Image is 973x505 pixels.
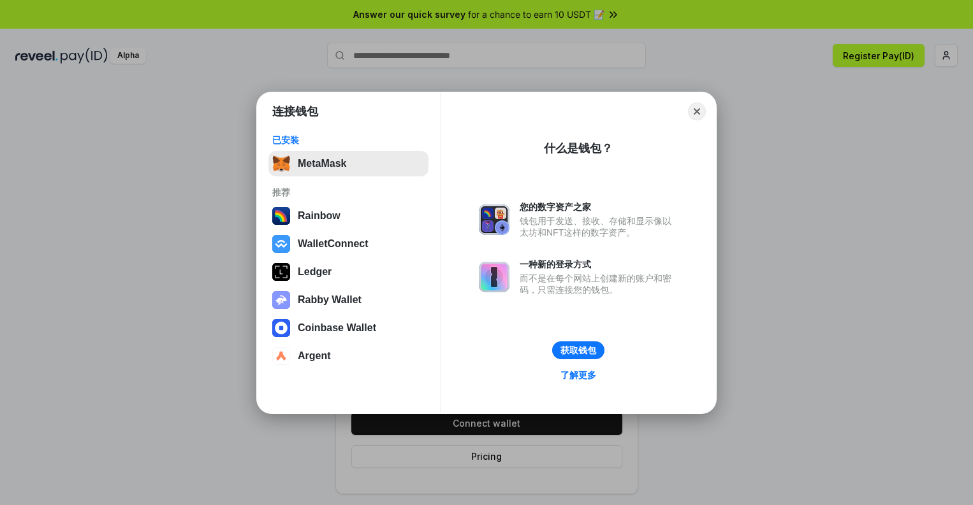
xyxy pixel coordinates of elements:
button: Rabby Wallet [268,287,428,313]
div: 一种新的登录方式 [520,259,678,270]
div: Argent [298,350,331,362]
img: svg+xml,%3Csvg%20xmlns%3D%22http%3A%2F%2Fwww.w3.org%2F2000%2Fsvg%22%20fill%3D%22none%22%20viewBox... [479,262,509,292]
img: svg+xml,%3Csvg%20width%3D%2228%22%20height%3D%2228%22%20viewBox%3D%220%200%2028%2028%22%20fill%3D... [272,235,290,253]
div: 钱包用于发送、接收、存储和显示像以太坊和NFT这样的数字资产。 [520,215,678,238]
div: 您的数字资产之家 [520,201,678,213]
div: MetaMask [298,158,346,169]
a: 了解更多 [553,367,604,383]
div: 已安装 [272,134,425,146]
div: 了解更多 [560,369,596,381]
div: 推荐 [272,187,425,198]
button: MetaMask [268,151,428,176]
div: Ledger [298,266,332,278]
h1: 连接钱包 [272,104,318,119]
div: 而不是在每个网站上创建新的账户和密码，只需连接您的钱包。 [520,273,678,295]
button: 获取钱包 [552,341,604,359]
img: svg+xml,%3Csvg%20xmlns%3D%22http%3A%2F%2Fwww.w3.org%2F2000%2Fsvg%22%20fill%3D%22none%22%20viewBox... [272,291,290,309]
button: Coinbase Wallet [268,315,428,341]
div: Rainbow [298,210,340,222]
img: svg+xml,%3Csvg%20width%3D%22120%22%20height%3D%22120%22%20viewBox%3D%220%200%20120%20120%22%20fil... [272,207,290,225]
div: Coinbase Wallet [298,322,376,334]
div: Rabby Wallet [298,294,362,306]
button: WalletConnect [268,231,428,257]
img: svg+xml,%3Csvg%20fill%3D%22none%22%20height%3D%2233%22%20viewBox%3D%220%200%2035%2033%22%20width%... [272,155,290,173]
button: Argent [268,343,428,369]
img: svg+xml,%3Csvg%20xmlns%3D%22http%3A%2F%2Fwww.w3.org%2F2000%2Fsvg%22%20fill%3D%22none%22%20viewBox... [479,204,509,235]
button: Rainbow [268,203,428,229]
button: Close [688,103,706,120]
div: 获取钱包 [560,345,596,356]
button: Ledger [268,259,428,285]
div: WalletConnect [298,238,369,250]
img: svg+xml,%3Csvg%20width%3D%2228%22%20height%3D%2228%22%20viewBox%3D%220%200%2028%2028%22%20fill%3D... [272,347,290,365]
img: svg+xml,%3Csvg%20xmlns%3D%22http%3A%2F%2Fwww.w3.org%2F2000%2Fsvg%22%20width%3D%2228%22%20height%3... [272,263,290,281]
img: svg+xml,%3Csvg%20width%3D%2228%22%20height%3D%2228%22%20viewBox%3D%220%200%2028%2028%22%20fill%3D... [272,319,290,337]
div: 什么是钱包？ [544,141,613,156]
